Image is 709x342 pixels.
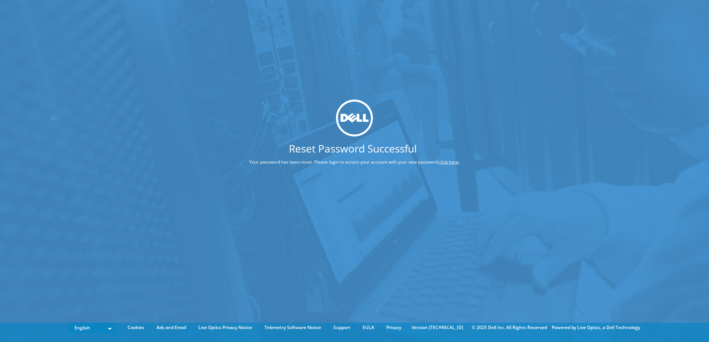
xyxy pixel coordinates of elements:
[193,323,258,332] a: Live Optics Privacy Notice
[221,143,484,154] h1: Reset Password Successful
[259,323,327,332] a: Telemetry Software Notice
[381,323,407,332] a: Privacy
[468,323,551,332] li: © 2025 Dell Inc. All Rights Reserved
[221,158,488,166] p: Your password has been reset. Please login to access your account with your new password, .
[408,323,467,332] li: Version [TECHNICAL_ID]
[122,323,150,332] a: Cookies
[328,323,356,332] a: Support
[336,99,373,136] img: dell_svg_logo.svg
[357,323,380,332] a: EULA
[439,159,459,165] a: click here
[552,323,640,332] li: Powered by Live Optics, a Dell Technology
[151,323,192,332] a: Ads and Email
